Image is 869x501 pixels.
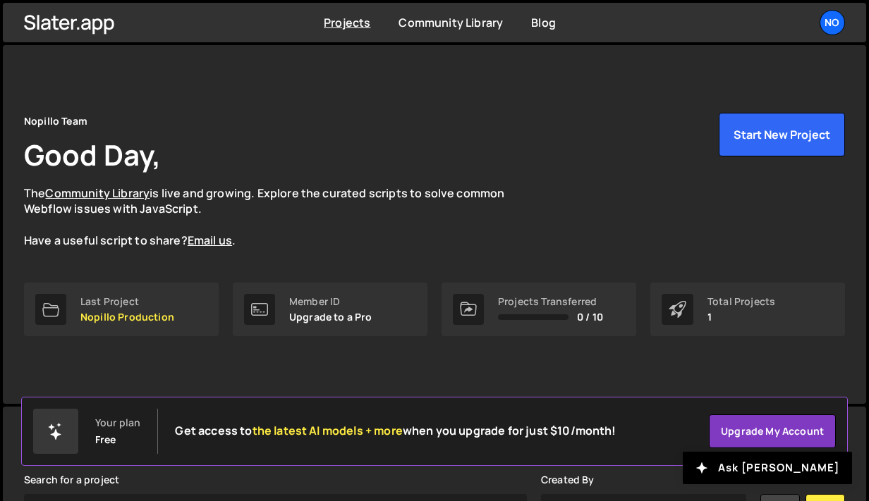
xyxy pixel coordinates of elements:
button: Start New Project [719,113,845,156]
p: 1 [707,311,775,323]
div: Projects Transferred [498,296,603,307]
a: Upgrade my account [709,414,836,448]
div: Nopillo Team [24,113,87,130]
label: Created By [541,474,595,485]
h2: Get access to when you upgrade for just $10/month! [175,424,616,438]
label: Search for a project [24,474,119,485]
a: Last Project Nopillo Production [24,283,219,336]
div: Your plan [95,417,140,428]
label: View Mode [760,474,813,485]
div: Member ID [289,296,372,307]
a: Community Library [399,15,503,30]
div: Total Projects [707,296,775,307]
a: Community Library [45,185,150,201]
span: the latest AI models + more [253,423,403,438]
button: Ask [PERSON_NAME] [683,452,852,484]
a: Blog [531,15,556,30]
a: Projects [324,15,370,30]
p: The is live and growing. Explore the curated scripts to solve common Webflow issues with JavaScri... [24,185,532,249]
div: Free [95,434,116,445]
span: 0 / 10 [577,311,603,323]
div: Last Project [80,296,174,307]
h1: Good Day, [24,135,161,174]
a: Email us [188,233,232,248]
p: Upgrade to a Pro [289,311,372,323]
a: No [820,10,845,35]
p: Nopillo Production [80,311,174,323]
